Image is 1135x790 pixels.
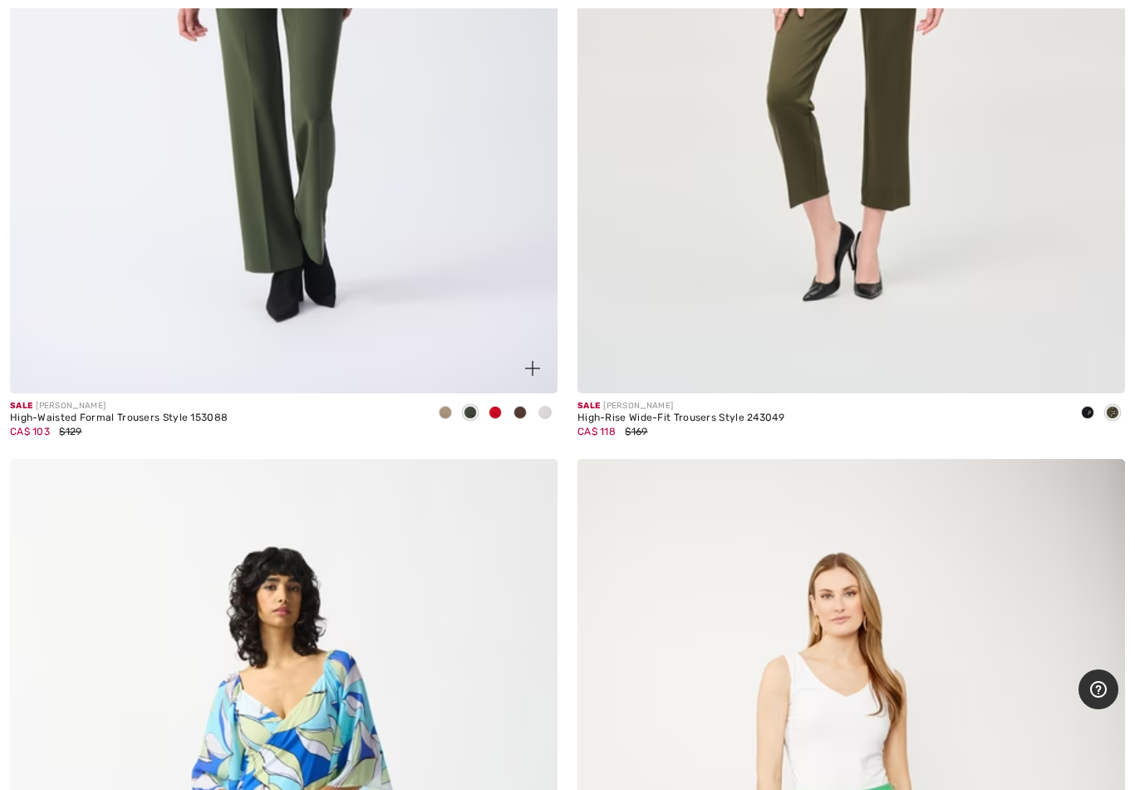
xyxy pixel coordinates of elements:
div: Iguana [458,400,483,427]
div: Black [1075,400,1100,427]
div: High-Waisted Formal Trousers Style 153088 [10,412,228,424]
div: Mocha [508,400,533,427]
div: [PERSON_NAME] [10,400,228,412]
span: Sale [577,401,600,411]
div: [PERSON_NAME] [577,400,784,412]
img: plus_v2.svg [525,361,540,376]
span: CA$ 103 [10,426,50,437]
iframe: Opens a widget where you can find more information [1078,669,1118,711]
div: Vanilla 30 [533,400,558,427]
div: Java [433,400,458,427]
div: Iguana [1100,400,1125,427]
span: $129 [59,426,81,437]
span: CA$ 118 [577,426,616,437]
span: Sale [10,401,32,411]
div: Radiant red [483,400,508,427]
div: High-Rise Wide-Fit Trousers Style 243049 [577,412,784,424]
span: $169 [625,426,647,437]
